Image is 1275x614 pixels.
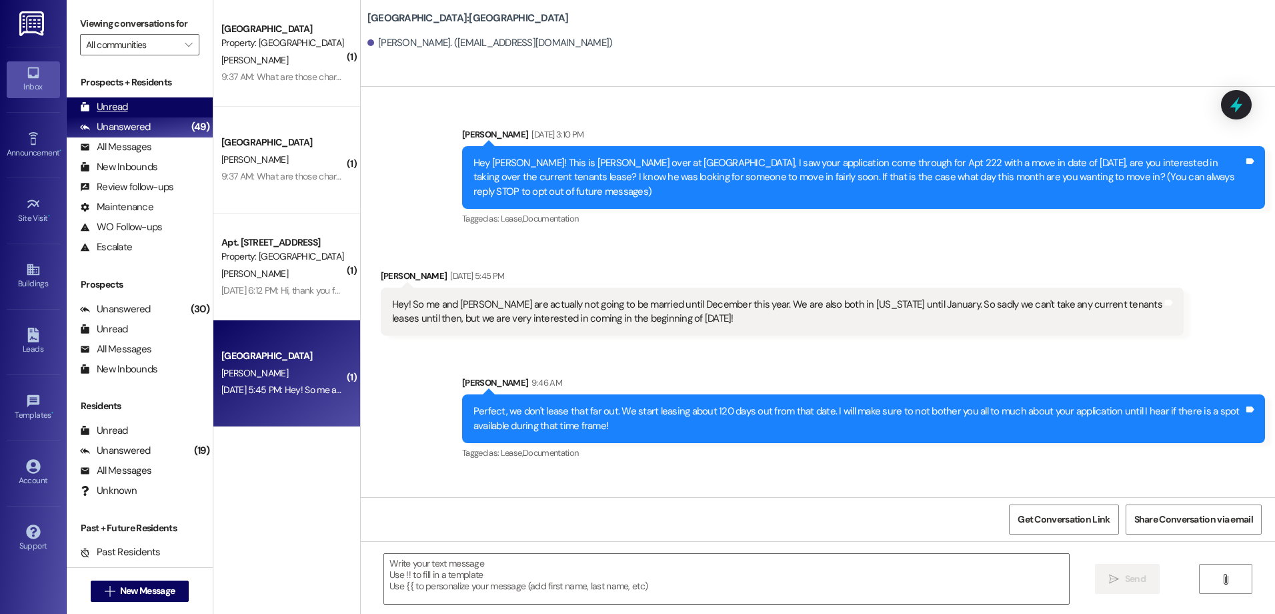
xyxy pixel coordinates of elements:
[221,135,345,149] div: [GEOGRAPHIC_DATA]
[80,484,137,498] div: Unknown
[221,54,288,66] span: [PERSON_NAME]
[67,521,213,535] div: Past + Future Residents
[7,324,60,360] a: Leads
[1220,574,1230,585] i: 
[91,581,189,602] button: New Message
[221,284,992,296] div: [DATE] 6:12 PM: Hi, thank you for your message. Our team will get back to you soon. Our office ho...
[221,71,591,83] div: 9:37 AM: What are those charges from July? We paid our full rent at the beginning of last month
[523,447,579,458] span: Documentation
[221,170,591,182] div: 9:37 AM: What are those charges from July? We paid our full rent at the beginning of last month
[86,34,178,55] input: All communities
[80,13,199,34] label: Viewing conversations for
[80,120,151,134] div: Unanswered
[7,390,60,426] a: Templates •
[80,342,151,356] div: All Messages
[191,440,213,461] div: (19)
[80,545,161,559] div: Past Residents
[80,362,157,376] div: New Inbounds
[80,160,157,174] div: New Inbounds
[462,209,1265,228] div: Tagged as:
[1009,505,1118,535] button: Get Conversation Link
[188,117,213,137] div: (49)
[80,424,128,438] div: Unread
[67,278,213,292] div: Prospects
[523,213,579,224] span: Documentation
[67,75,213,89] div: Prospects + Residents
[221,236,345,250] div: Apt. [STREET_ADDRESS]
[7,521,60,557] a: Support
[221,250,345,264] div: Property: [GEOGRAPHIC_DATA]
[48,212,50,221] span: •
[221,153,288,166] span: [PERSON_NAME]
[120,584,175,598] span: New Message
[19,11,47,36] img: ResiDesk Logo
[80,240,132,254] div: Escalate
[528,376,561,390] div: 9:46 AM
[1125,572,1146,586] span: Send
[7,258,60,294] a: Buildings
[367,36,613,50] div: [PERSON_NAME]. ([EMAIL_ADDRESS][DOMAIN_NAME])
[80,220,162,234] div: WO Follow-ups
[221,268,288,280] span: [PERSON_NAME]
[80,464,151,478] div: All Messages
[1126,505,1262,535] button: Share Conversation via email
[221,367,288,379] span: [PERSON_NAME]
[7,61,60,97] a: Inbox
[221,22,345,36] div: [GEOGRAPHIC_DATA]
[462,376,1265,394] div: [PERSON_NAME]
[80,302,151,316] div: Unanswered
[221,36,345,50] div: Property: [GEOGRAPHIC_DATA]
[7,193,60,229] a: Site Visit •
[105,586,115,597] i: 
[1018,513,1110,527] span: Get Conversation Link
[1109,574,1119,585] i: 
[7,455,60,491] a: Account
[501,213,523,224] span: Lease ,
[67,399,213,413] div: Residents
[51,408,53,418] span: •
[187,299,213,320] div: (30)
[367,11,569,25] b: [GEOGRAPHIC_DATA]: [GEOGRAPHIC_DATA]
[381,269,1184,288] div: [PERSON_NAME]
[1095,564,1160,594] button: Send
[392,298,1162,326] div: Hey! So me and [PERSON_NAME] are actually not going to be married until December this year. We ar...
[80,322,128,336] div: Unread
[473,404,1244,433] div: Perfect, we don't lease that far out. We start leasing about 120 days out from that date. I will ...
[80,444,151,458] div: Unanswered
[221,349,345,363] div: [GEOGRAPHIC_DATA]
[185,39,192,50] i: 
[473,156,1244,199] div: Hey [PERSON_NAME]! This is [PERSON_NAME] over at [GEOGRAPHIC_DATA], I saw your application come t...
[80,140,151,154] div: All Messages
[59,146,61,156] span: •
[462,127,1265,146] div: [PERSON_NAME]
[80,200,153,214] div: Maintenance
[528,127,583,141] div: [DATE] 3:10 PM
[80,100,128,114] div: Unread
[1134,513,1253,527] span: Share Conversation via email
[501,447,523,458] span: Lease ,
[80,180,173,194] div: Review follow-ups
[462,443,1265,463] div: Tagged as:
[447,269,504,283] div: [DATE] 5:45 PM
